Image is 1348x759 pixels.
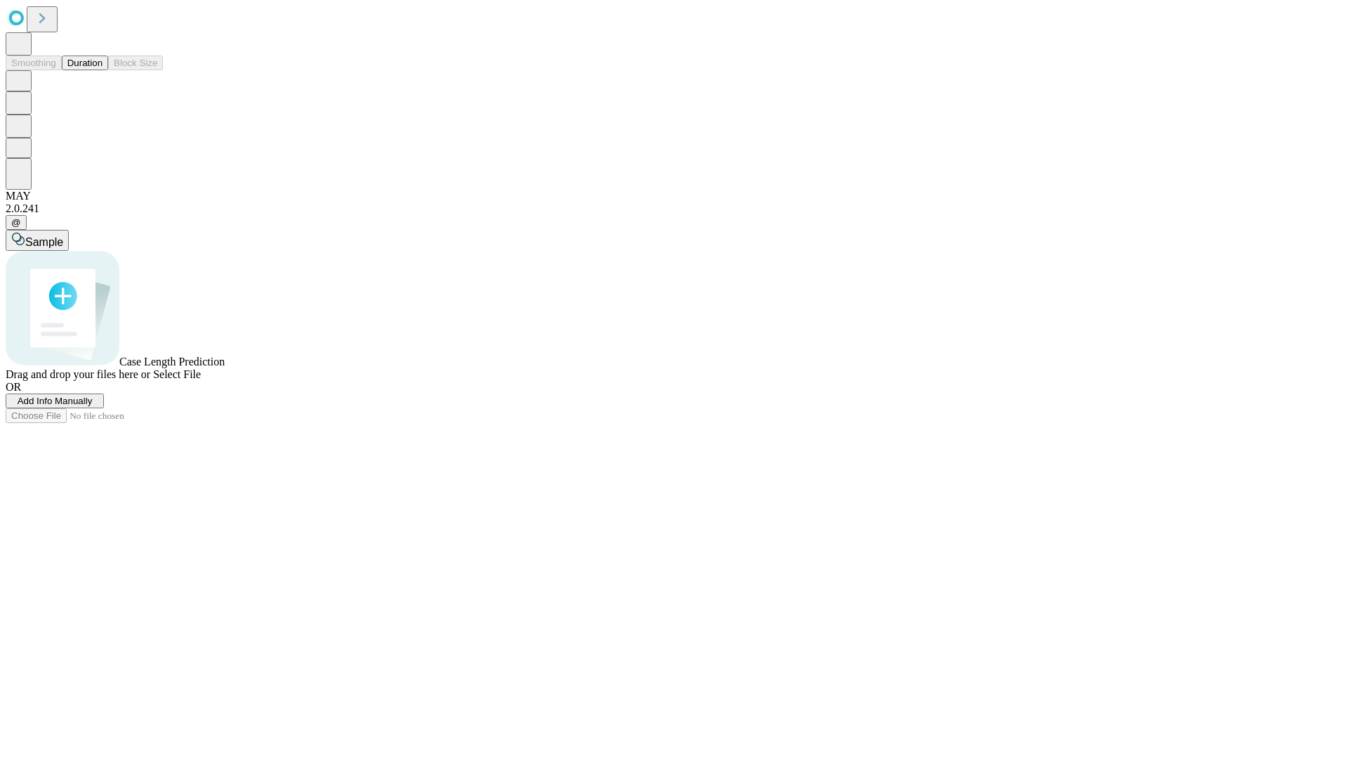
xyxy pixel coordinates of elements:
[108,56,163,70] button: Block Size
[6,190,1342,202] div: MAY
[11,217,21,228] span: @
[25,236,63,248] span: Sample
[6,230,69,251] button: Sample
[18,396,93,406] span: Add Info Manually
[6,202,1342,215] div: 2.0.241
[119,356,225,368] span: Case Length Prediction
[6,368,150,380] span: Drag and drop your files here or
[153,368,201,380] span: Select File
[6,215,27,230] button: @
[62,56,108,70] button: Duration
[6,394,104,408] button: Add Info Manually
[6,381,21,393] span: OR
[6,56,62,70] button: Smoothing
